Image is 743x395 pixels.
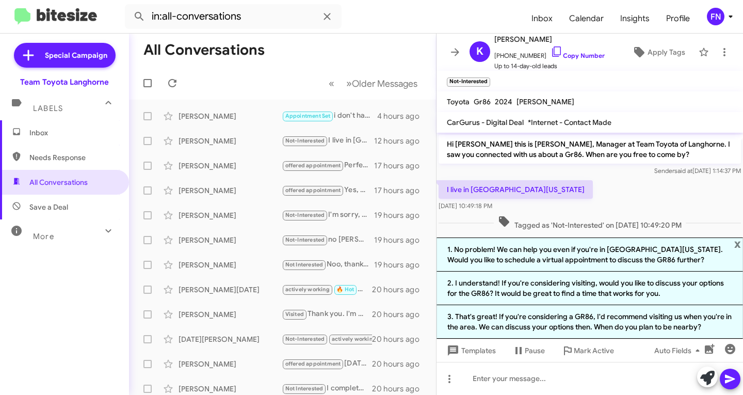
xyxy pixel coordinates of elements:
div: [PERSON_NAME] [179,210,282,220]
span: Tagged as 'Not-Interested' on [DATE] 10:49:20 PM [494,215,686,230]
nav: Page navigation example [323,73,424,94]
div: [PERSON_NAME] [179,309,282,320]
div: [PERSON_NAME] [179,260,282,270]
span: « [329,77,334,90]
span: Auto Fields [654,341,704,360]
span: Not-Interested [285,336,325,342]
div: Yes, we are open on [DATE] from 9am to 3pm! It’s a great time to visit and explore your options. ... [282,184,374,196]
span: CarGurus - Digital Deal [447,118,524,127]
button: Mark Active [553,341,622,360]
div: [PERSON_NAME] [179,161,282,171]
span: Not-Interested [285,236,325,243]
div: i don't have a specific time as it depends on when i get out of work but i should be there someti... [282,110,377,122]
span: Not Interested [285,385,324,392]
li: 3. That's great! If you're considering a GR86, I'd recommend visiting us when you're in the area.... [437,305,743,339]
span: Not-Interested [285,137,325,144]
div: [PERSON_NAME][DATE] [179,285,282,295]
div: 17 hours ago [374,185,428,196]
span: Inbox [29,128,117,138]
li: 1. No problem! We can help you even if you're in [GEOGRAPHIC_DATA][US_STATE]. Would you like to s... [437,238,743,272]
span: Pause [525,341,545,360]
span: Gr86 [474,97,491,106]
span: Special Campaign [45,50,107,60]
span: More [33,232,54,241]
a: Special Campaign [14,43,116,68]
div: 19 hours ago [374,210,428,220]
button: Apply Tags [623,43,693,61]
span: actively working [285,286,330,293]
span: Sender [DATE] 1:14:37 PM [654,167,741,175]
span: said at [674,167,692,175]
button: Next [340,73,424,94]
div: [PERSON_NAME] [179,359,282,369]
div: 20 hours ago [372,285,428,295]
span: Not Interested [285,261,324,268]
div: 4 hours ago [377,111,428,121]
div: [PERSON_NAME] [179,185,282,196]
span: offered appointment [285,162,341,169]
span: K [476,43,483,60]
div: I completely understand! Our dealership does strive to provide a unique experience and great offe... [282,383,372,394]
span: Needs Response [29,152,117,163]
span: Profile [658,4,698,34]
span: *Internet - Contact Made [528,118,611,127]
span: Older Messages [352,78,417,89]
span: Templates [445,341,496,360]
span: [PERSON_NAME] [516,97,574,106]
small: Not-Interested [447,77,490,87]
span: offered appointment [285,360,341,367]
div: I live in [GEOGRAPHIC_DATA][US_STATE] [282,135,374,147]
div: 20 hours ago [372,359,428,369]
span: Toyota [447,97,470,106]
div: 20 hours ago [372,309,428,320]
span: x [734,238,741,250]
p: Hi [PERSON_NAME] this is [PERSON_NAME], Manager at Team Toyota of Langhorne. I saw you connected ... [439,135,741,164]
div: Do you live locally? [282,333,372,345]
h1: All Conversations [143,42,265,58]
span: [PERSON_NAME] [494,33,605,45]
span: [PHONE_NUMBER] [494,45,605,61]
div: [PERSON_NAME] [179,136,282,146]
span: 🔥 Hot [336,286,354,293]
span: actively working [332,336,376,342]
span: Appointment Set [285,113,331,119]
div: Thank you. I'm waiting for more [282,308,372,320]
span: » [346,77,352,90]
div: FN [707,8,724,25]
div: Noo, thank [PERSON_NAME] [282,259,374,271]
span: Visited [285,311,304,318]
span: Not-Interested [285,212,325,218]
li: 2. I understand! If you're considering visiting, would you like to discuss your options for the G... [437,272,743,305]
span: offered appointment [285,187,341,194]
div: [DATE][PERSON_NAME] [179,334,282,344]
span: Apply Tags [648,43,685,61]
div: 19 hours ago [374,260,428,270]
div: 20 hours ago [372,334,428,344]
div: 19 hours ago [374,235,428,245]
input: Search [125,4,342,29]
span: Labels [33,104,63,113]
span: [DATE] 10:49:18 PM [439,202,492,210]
span: 2024 [495,97,512,106]
p: I live in [GEOGRAPHIC_DATA][US_STATE] [439,180,593,199]
button: Auto Fields [646,341,712,360]
div: 12 hours ago [374,136,428,146]
a: Inbox [523,4,561,34]
a: Copy Number [551,52,605,59]
div: [PERSON_NAME] [179,235,282,245]
button: Previous [322,73,341,94]
span: Up to 14-day-old leads [494,61,605,71]
div: [DATE] should work great! I am going to just double check to confirm availability. Are you open t... [282,358,372,370]
span: Save a Deal [29,202,68,212]
a: Calendar [561,4,612,34]
div: I'm sorry, but I'm gonna have to pass on looking at the Toyota Highlander hybrid, but thank you f... [282,209,374,221]
span: Mark Active [574,341,614,360]
button: FN [698,8,732,25]
button: Templates [437,341,504,360]
a: Insights [612,4,658,34]
span: All Conversations [29,177,88,187]
button: Pause [504,341,553,360]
